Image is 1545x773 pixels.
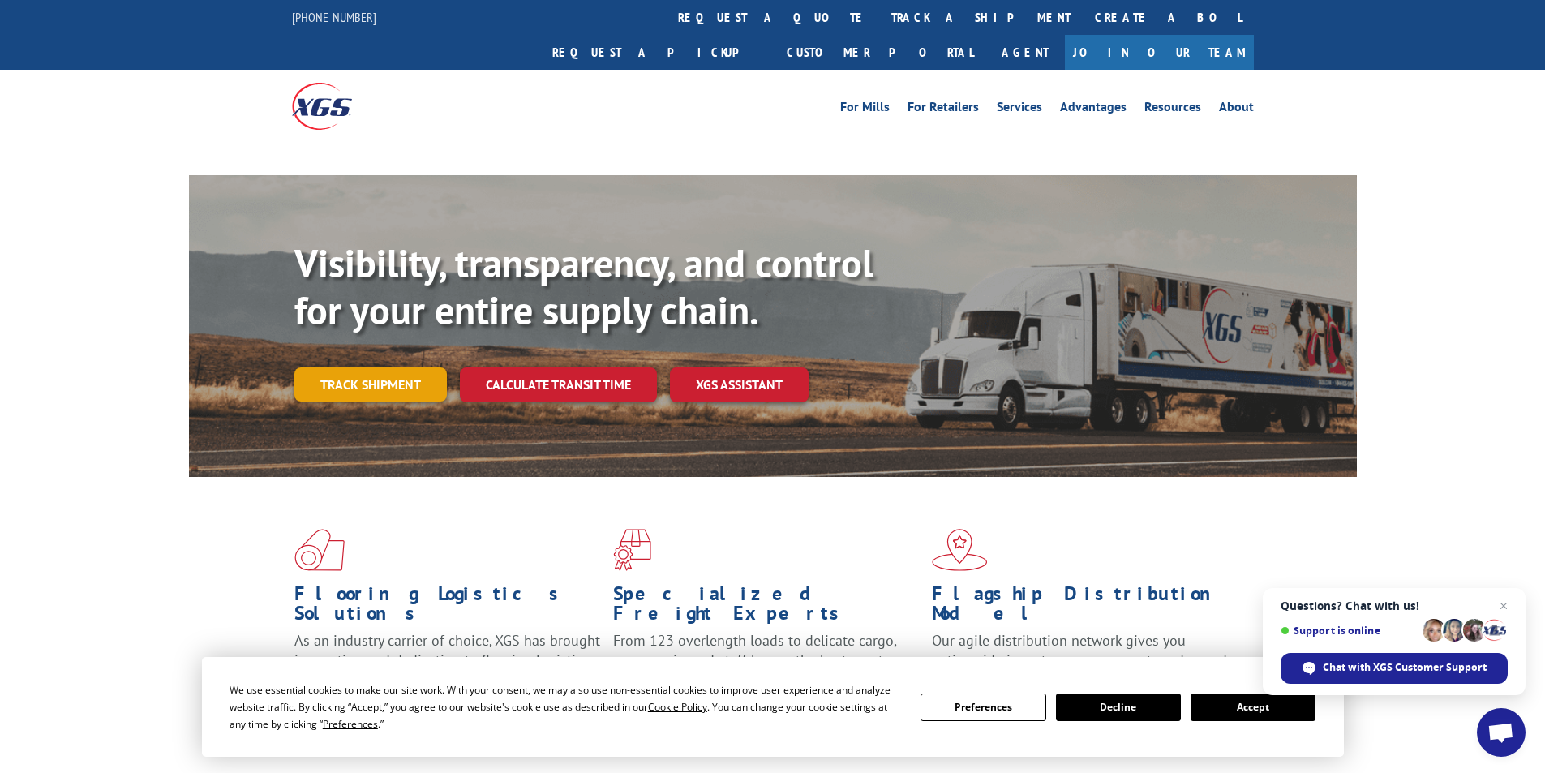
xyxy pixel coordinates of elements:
[613,529,651,571] img: xgs-icon-focused-on-flooring-red
[1219,101,1254,118] a: About
[840,101,890,118] a: For Mills
[202,657,1344,757] div: Cookie Consent Prompt
[294,367,447,402] a: Track shipment
[1056,694,1181,721] button: Decline
[908,101,979,118] a: For Retailers
[294,238,873,335] b: Visibility, transparency, and control for your entire supply chain.
[932,631,1230,669] span: Our agile distribution network gives you nationwide inventory management on demand.
[932,584,1238,631] h1: Flagship Distribution Model
[775,35,985,70] a: Customer Portal
[540,35,775,70] a: Request a pickup
[648,700,707,714] span: Cookie Policy
[1060,101,1127,118] a: Advantages
[1323,660,1487,675] span: Chat with XGS Customer Support
[997,101,1042,118] a: Services
[294,584,601,631] h1: Flooring Logistics Solutions
[292,9,376,25] a: [PHONE_NUMBER]
[1477,708,1526,757] a: Open chat
[613,631,920,703] p: From 123 overlength loads to delicate cargo, our experienced staff knows the best way to move you...
[460,367,657,402] a: Calculate transit time
[294,529,345,571] img: xgs-icon-total-supply-chain-intelligence-red
[932,529,988,571] img: xgs-icon-flagship-distribution-model-red
[1281,599,1508,612] span: Questions? Chat with us!
[670,367,809,402] a: XGS ASSISTANT
[294,631,600,689] span: As an industry carrier of choice, XGS has brought innovation and dedication to flooring logistics...
[985,35,1065,70] a: Agent
[323,717,378,731] span: Preferences
[613,584,920,631] h1: Specialized Freight Experts
[1191,694,1315,721] button: Accept
[1281,653,1508,684] span: Chat with XGS Customer Support
[1281,625,1417,637] span: Support is online
[230,681,901,732] div: We use essential cookies to make our site work. With your consent, we may also use non-essential ...
[921,694,1045,721] button: Preferences
[1144,101,1201,118] a: Resources
[1065,35,1254,70] a: Join Our Team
